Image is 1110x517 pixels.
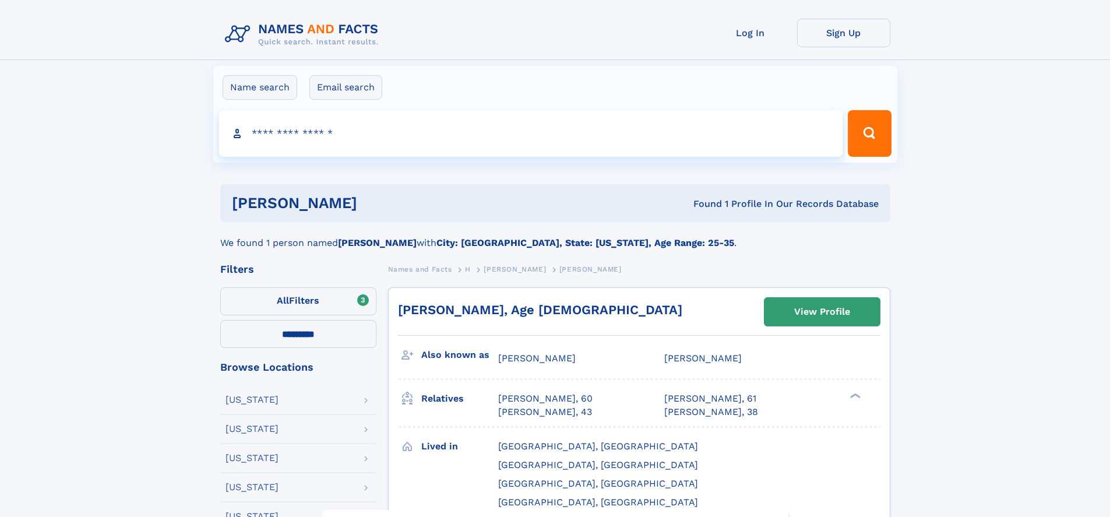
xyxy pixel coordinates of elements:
span: [PERSON_NAME] [498,353,576,364]
img: Logo Names and Facts [220,19,388,50]
a: [PERSON_NAME], 43 [498,406,592,418]
button: Search Button [848,110,891,157]
div: [US_STATE] [225,395,279,405]
b: [PERSON_NAME] [338,237,417,248]
a: View Profile [764,298,880,326]
a: Log In [704,19,797,47]
div: ❯ [847,392,861,400]
span: [GEOGRAPHIC_DATA], [GEOGRAPHIC_DATA] [498,441,698,452]
span: [PERSON_NAME] [484,265,546,273]
a: [PERSON_NAME], Age [DEMOGRAPHIC_DATA] [398,303,682,317]
a: [PERSON_NAME], 60 [498,392,593,405]
a: [PERSON_NAME], 38 [664,406,758,418]
span: H [465,265,471,273]
div: [US_STATE] [225,424,279,434]
div: We found 1 person named with . [220,222,890,250]
span: [GEOGRAPHIC_DATA], [GEOGRAPHIC_DATA] [498,497,698,508]
span: [GEOGRAPHIC_DATA], [GEOGRAPHIC_DATA] [498,478,698,489]
div: View Profile [794,298,850,325]
label: Name search [223,75,297,100]
a: Names and Facts [388,262,452,276]
a: [PERSON_NAME], 61 [664,392,756,405]
div: [US_STATE] [225,483,279,492]
span: [PERSON_NAME] [559,265,622,273]
h3: Also known as [421,345,498,365]
label: Filters [220,287,376,315]
div: [US_STATE] [225,453,279,463]
div: Filters [220,264,376,275]
a: H [465,262,471,276]
h1: [PERSON_NAME] [232,196,526,210]
a: Sign Up [797,19,890,47]
div: Browse Locations [220,362,376,372]
span: [GEOGRAPHIC_DATA], [GEOGRAPHIC_DATA] [498,459,698,470]
span: All [277,295,289,306]
h3: Lived in [421,437,498,456]
span: [PERSON_NAME] [664,353,742,364]
a: [PERSON_NAME] [484,262,546,276]
div: Found 1 Profile In Our Records Database [525,198,879,210]
b: City: [GEOGRAPHIC_DATA], State: [US_STATE], Age Range: 25-35 [436,237,734,248]
label: Email search [309,75,382,100]
h3: Relatives [421,389,498,409]
input: search input [219,110,843,157]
